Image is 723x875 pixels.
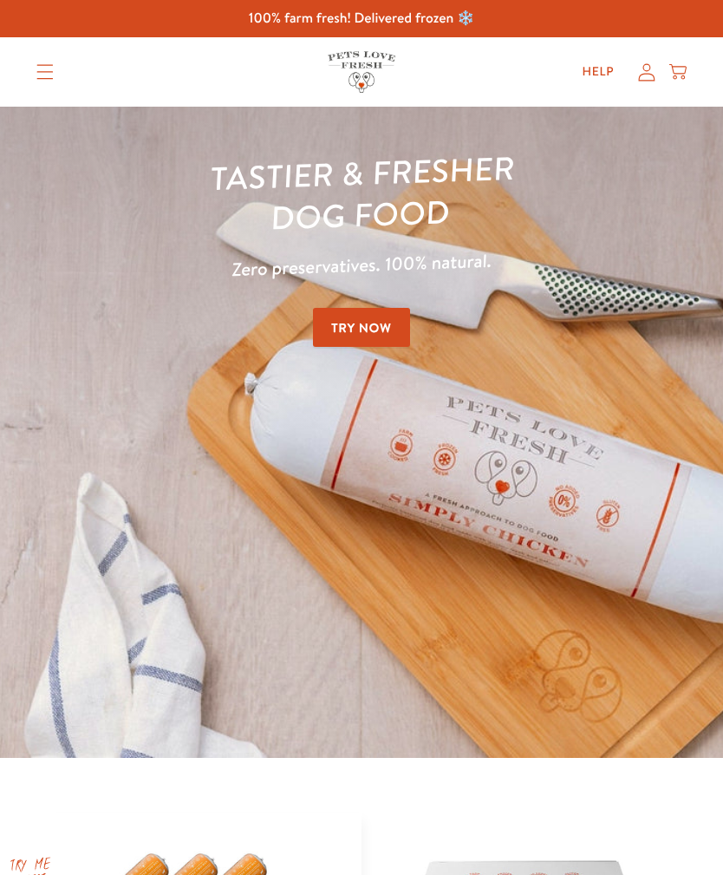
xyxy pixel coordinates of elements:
a: Help [569,55,629,89]
h1: Tastier & fresher dog food [34,141,689,247]
img: Pets Love Fresh [328,51,395,92]
p: Zero preservatives. 100% natural. [36,238,687,292]
summary: Translation missing: en.sections.header.menu [23,50,68,94]
a: Try Now [313,308,410,347]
